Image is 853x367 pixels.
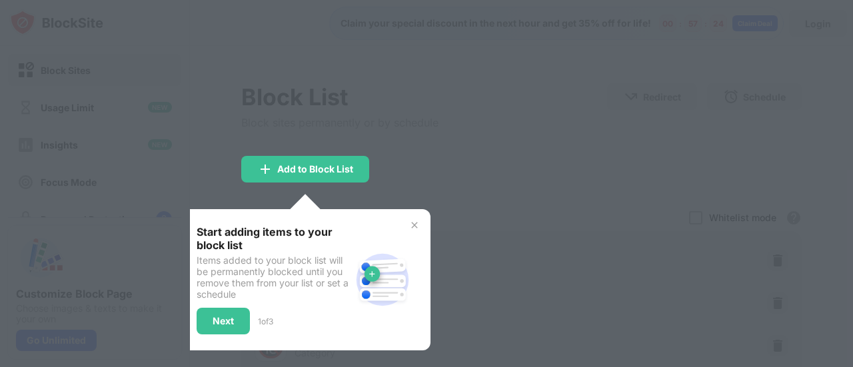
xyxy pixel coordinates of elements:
div: 1 of 3 [258,316,273,326]
img: block-site.svg [351,248,415,312]
div: Items added to your block list will be permanently blocked until you remove them from your list o... [197,254,351,300]
div: Add to Block List [277,164,353,175]
img: x-button.svg [409,220,420,230]
div: Start adding items to your block list [197,225,351,252]
div: Next [213,316,234,326]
